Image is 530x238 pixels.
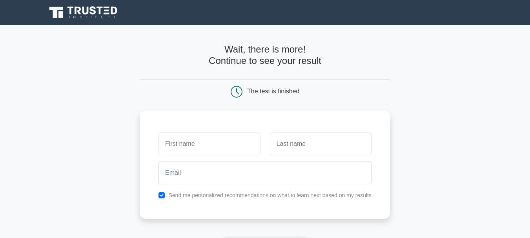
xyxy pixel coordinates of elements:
[158,162,372,184] input: Email
[140,44,390,67] h4: Wait, there is more! Continue to see your result
[270,133,372,155] input: Last name
[168,192,372,198] label: Send me personalized recommendations on what to learn next based on my results
[247,88,299,94] div: The test is finished
[158,133,260,155] input: First name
